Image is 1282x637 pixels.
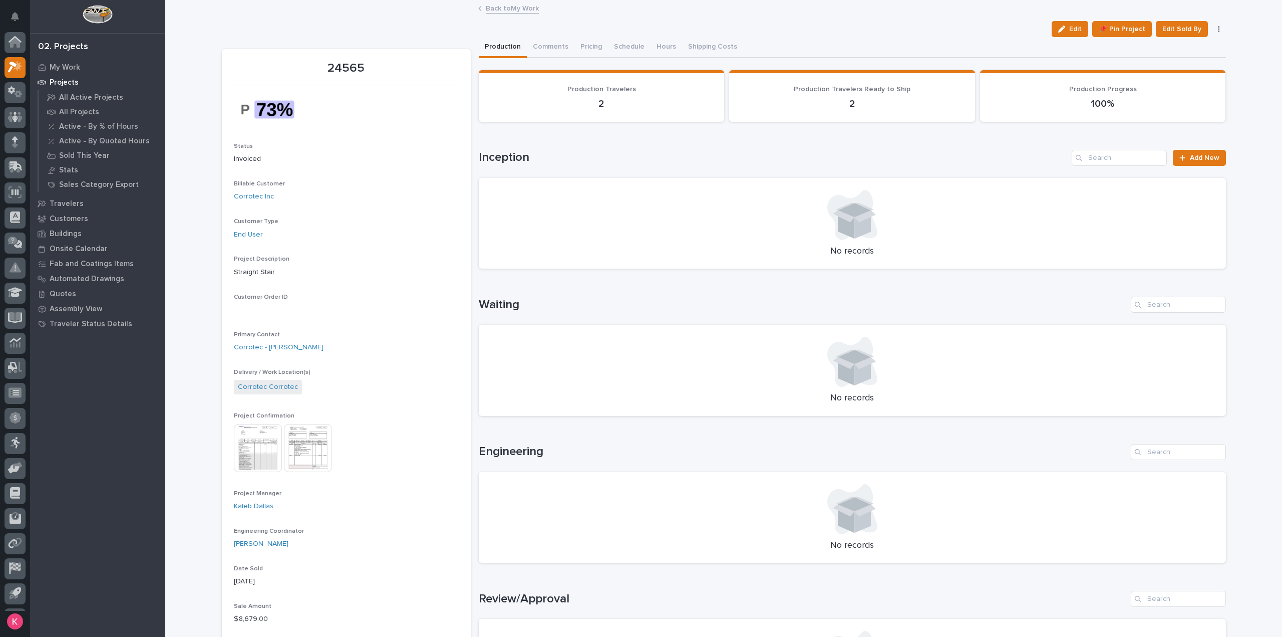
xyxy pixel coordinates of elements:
[234,566,263,572] span: Date Sold
[491,98,713,110] p: 2
[479,445,1127,459] h1: Engineering
[234,528,304,534] span: Engineering Coordinator
[39,177,165,191] a: Sales Category Export
[1131,591,1226,607] input: Search
[59,122,138,131] p: Active - By % of Hours
[234,61,459,76] p: 24565
[992,98,1214,110] p: 100%
[234,181,285,187] span: Billable Customer
[234,342,324,353] a: Corrotec - [PERSON_NAME]
[486,2,539,14] a: Back toMy Work
[234,154,459,164] p: Invoiced
[39,163,165,177] a: Stats
[1190,154,1219,161] span: Add New
[1131,297,1226,313] input: Search
[59,108,99,117] p: All Projects
[50,230,82,239] p: Buildings
[50,245,108,254] p: Onsite Calendar
[1092,21,1152,37] button: 📌 Pin Project
[491,540,1214,551] p: No records
[59,137,150,146] p: Active - By Quoted Hours
[234,576,459,587] p: [DATE]
[50,275,124,284] p: Automated Drawings
[794,86,910,93] span: Production Travelers Ready to Ship
[39,105,165,119] a: All Projects
[234,539,288,549] a: [PERSON_NAME]
[234,230,263,240] a: End User
[5,611,26,632] button: users-avatar
[1069,25,1082,34] span: Edit
[234,294,288,300] span: Customer Order ID
[1052,21,1088,37] button: Edit
[30,196,165,211] a: Travelers
[50,215,88,224] p: Customers
[238,382,298,392] a: Corrotec Corrotec
[50,320,132,329] p: Traveler Status Details
[13,12,26,28] div: Notifications
[479,150,1068,165] h1: Inception
[234,413,294,419] span: Project Confirmation
[479,298,1127,312] h1: Waiting
[5,6,26,27] button: Notifications
[479,592,1127,606] h1: Review/Approval
[234,332,280,338] span: Primary Contact
[30,241,165,256] a: Onsite Calendar
[574,37,608,58] button: Pricing
[1131,444,1226,460] input: Search
[234,267,459,278] p: Straight Stair
[30,226,165,241] a: Buildings
[30,271,165,286] a: Automated Drawings
[50,199,84,208] p: Travelers
[527,37,574,58] button: Comments
[50,260,134,269] p: Fab and Coatings Items
[234,191,274,202] a: Corrotec Inc
[234,369,310,375] span: Delivery / Work Location(s)
[479,37,527,58] button: Production
[234,143,253,149] span: Status
[59,151,110,160] p: Sold This Year
[491,246,1214,257] p: No records
[741,98,963,110] p: 2
[30,60,165,75] a: My Work
[30,256,165,271] a: Fab and Coatings Items
[50,305,102,314] p: Assembly View
[30,301,165,316] a: Assembly View
[1156,21,1208,37] button: Edit Sold By
[234,305,459,315] p: -
[39,119,165,133] a: Active - By % of Hours
[30,75,165,90] a: Projects
[59,180,139,189] p: Sales Category Export
[682,37,743,58] button: Shipping Costs
[30,211,165,226] a: Customers
[234,92,309,127] img: ehXRBG7WIh_abpUzJHyPi8YyAuou2DcdmHLNjDvGpN4
[83,5,112,24] img: Workspace Logo
[651,37,682,58] button: Hours
[234,603,271,609] span: Sale Amount
[234,256,289,262] span: Project Description
[59,166,78,175] p: Stats
[39,134,165,148] a: Active - By Quoted Hours
[491,393,1214,404] p: No records
[39,148,165,162] a: Sold This Year
[234,491,281,497] span: Project Manager
[59,93,123,102] p: All Active Projects
[234,219,278,225] span: Customer Type
[1099,23,1145,35] span: 📌 Pin Project
[1069,86,1137,93] span: Production Progress
[608,37,651,58] button: Schedule
[39,90,165,104] a: All Active Projects
[234,501,273,512] a: Kaleb Dallas
[38,42,88,53] div: 02. Projects
[50,63,80,72] p: My Work
[1162,23,1201,35] span: Edit Sold By
[50,78,79,87] p: Projects
[567,86,636,93] span: Production Travelers
[30,286,165,301] a: Quotes
[234,614,459,624] p: $ 8,679.00
[30,316,165,331] a: Traveler Status Details
[1072,150,1167,166] input: Search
